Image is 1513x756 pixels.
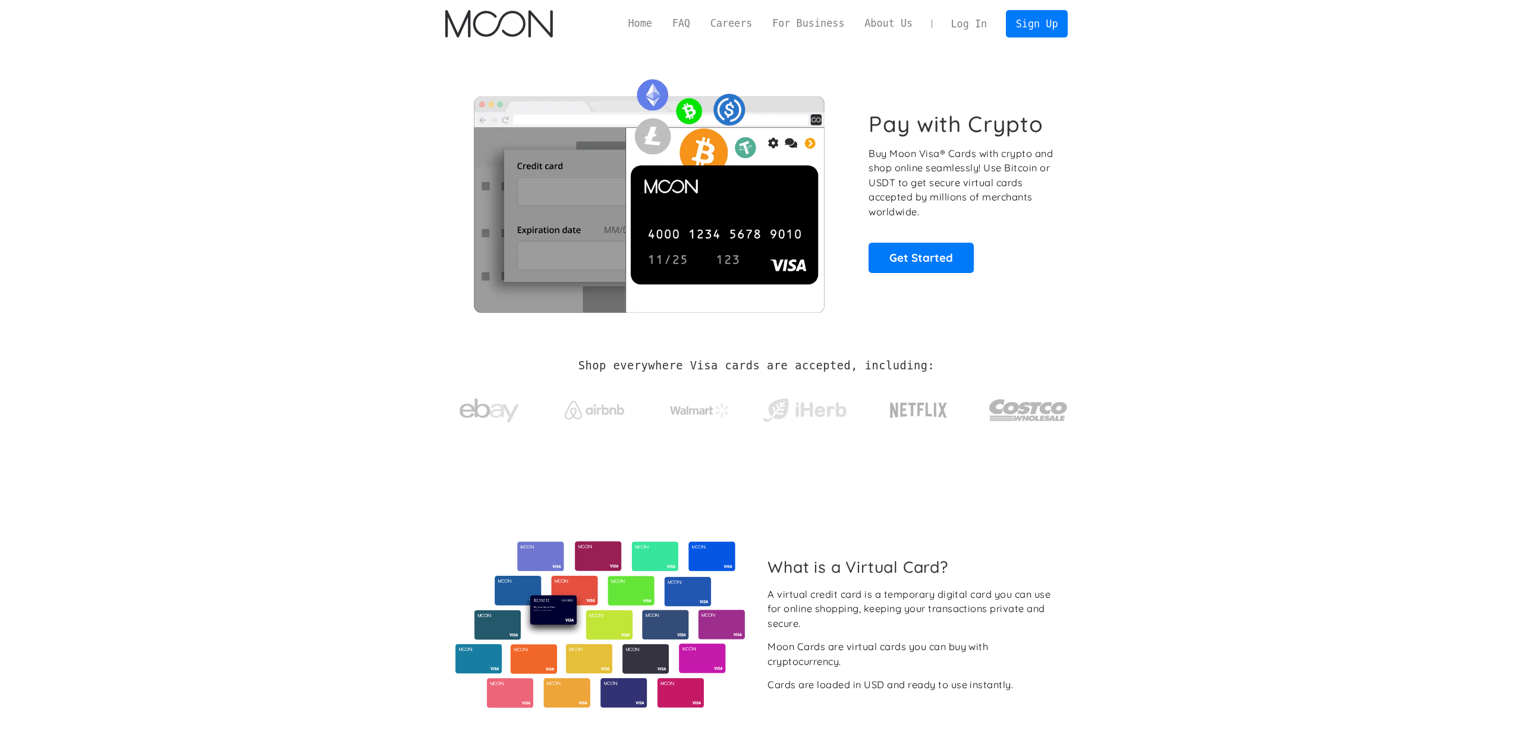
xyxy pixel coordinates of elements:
[445,10,553,37] img: Moon Logo
[767,677,1013,692] div: Cards are loaded in USD and ready to use instantly.
[889,396,948,425] img: Netflix
[869,243,974,272] a: Get Started
[445,71,853,312] img: Moon Cards let you spend your crypto anywhere Visa is accepted.
[662,16,700,31] a: FAQ
[854,16,923,31] a: About Us
[618,16,662,31] a: Home
[989,388,1068,432] img: Costco
[767,639,1058,669] div: Moon Cards are virtual cards you can buy with cryptocurrency.
[989,376,1068,438] a: Costco
[767,557,1058,576] h2: What is a Virtual Card?
[445,10,553,37] a: home
[655,391,744,424] a: Walmart
[767,587,1058,631] div: A virtual credit card is a temporary digital card you can use for online shopping, keeping your t...
[1006,10,1068,37] a: Sign Up
[941,11,997,37] a: Log In
[762,16,854,31] a: For Business
[700,16,762,31] a: Careers
[869,146,1055,219] p: Buy Moon Visa® Cards with crypto and shop online seamlessly! Use Bitcoin or USDT to get secure vi...
[866,384,972,431] a: Netflix
[454,541,747,708] img: Virtual cards from Moon
[760,383,849,432] a: iHerb
[869,111,1043,137] h1: Pay with Crypto
[445,380,534,435] a: ebay
[565,401,624,419] img: Airbnb
[460,392,519,429] img: ebay
[670,403,729,418] img: Walmart
[550,389,638,425] a: Airbnb
[578,359,935,372] h2: Shop everywhere Visa cards are accepted, including:
[760,395,849,426] img: iHerb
